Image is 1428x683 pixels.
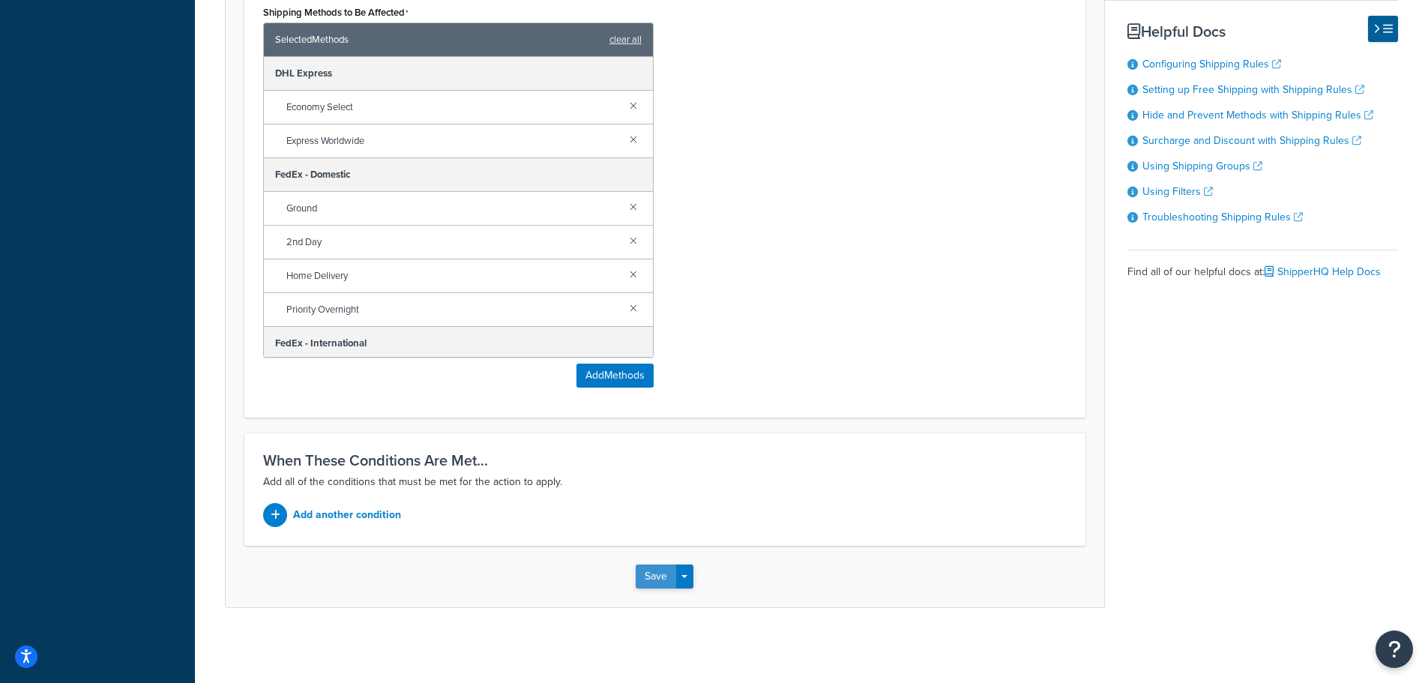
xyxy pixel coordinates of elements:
a: Using Filters [1142,184,1213,199]
a: clear all [609,29,642,50]
h3: Helpful Docs [1127,23,1398,40]
a: Using Shipping Groups [1142,158,1262,174]
label: Shipping Methods to Be Affected [263,7,409,19]
span: 2nd Day [286,232,618,253]
button: AddMethods [576,364,654,388]
div: FedEx - Domestic [264,158,653,192]
p: Add all of the conditions that must be met for the action to apply. [263,473,1067,491]
a: ShipperHQ Help Docs [1265,264,1381,280]
a: Setting up Free Shipping with Shipping Rules [1142,82,1364,97]
a: Hide and Prevent Methods with Shipping Rules [1142,107,1373,123]
span: Economy Select [286,97,618,118]
span: Selected Methods [275,29,602,50]
div: FedEx - International [264,327,653,361]
button: Save [636,565,676,589]
span: Express Worldwide [286,130,618,151]
a: Troubleshooting Shipping Rules [1142,209,1303,225]
span: Home Delivery [286,265,618,286]
a: Surcharge and Discount with Shipping Rules [1142,133,1361,148]
div: Find all of our helpful docs at: [1127,250,1398,283]
span: Ground [286,198,618,219]
div: DHL Express [264,57,653,91]
p: Add another condition [293,505,401,526]
h3: When These Conditions Are Met... [263,452,1067,469]
button: Open Resource Center [1376,631,1413,668]
a: Configuring Shipping Rules [1142,56,1281,72]
button: Hide Help Docs [1368,16,1398,42]
span: Priority Overnight [286,299,618,320]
